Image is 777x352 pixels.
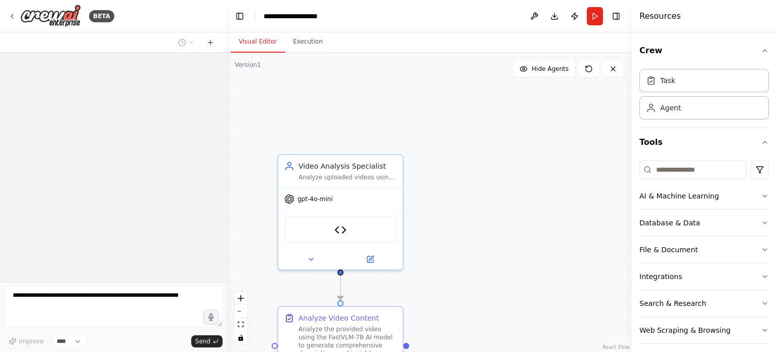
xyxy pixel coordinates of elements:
button: Open in side panel [341,253,399,265]
div: Crew [639,65,769,128]
div: BETA [89,10,114,22]
img: VideoAnalysisTool [334,224,347,236]
button: Start a new chat [202,36,219,49]
g: Edge from 6f6bd33a-8dca-4d01-95c7-e03abc73e78b to 9f165799-08b5-424b-81e9-024a42af40bf [335,275,346,300]
button: Crew [639,36,769,65]
button: File & Document [639,237,769,263]
button: Hide right sidebar [609,9,623,23]
div: Video Analysis SpecialistAnalyze uploaded videos using AI-powered vision models and provide detai... [277,154,404,270]
img: Logo [20,5,81,27]
div: React Flow controls [234,292,247,344]
span: gpt-4o-mini [297,195,333,203]
button: Improve [4,335,48,348]
button: Hide Agents [513,61,575,77]
button: Integrations [639,263,769,290]
div: Task [660,75,675,86]
button: Tools [639,128,769,157]
h4: Resources [639,10,681,22]
button: Visual Editor [231,31,285,53]
div: Version 1 [235,61,261,69]
div: Analyze Video Content [298,313,379,323]
nav: breadcrumb [264,11,318,21]
button: AI & Machine Learning [639,183,769,209]
div: Database & Data [639,218,700,228]
div: Analyze uploaded videos using AI-powered vision models and provide detailed, comprehensive descri... [298,173,397,181]
button: Click to speak your automation idea [203,309,219,325]
button: Execution [285,31,331,53]
span: Hide Agents [532,65,569,73]
span: Improve [19,337,44,345]
div: Agent [660,103,681,113]
div: AI & Machine Learning [639,191,719,201]
button: zoom out [234,305,247,318]
div: Tools [639,157,769,352]
div: Integrations [639,271,682,282]
div: Web Scraping & Browsing [639,325,730,335]
a: React Flow attribution [602,344,630,350]
div: File & Document [639,245,698,255]
span: Send [195,337,210,345]
button: Hide left sidebar [233,9,247,23]
button: Database & Data [639,210,769,236]
button: toggle interactivity [234,331,247,344]
button: fit view [234,318,247,331]
div: Search & Research [639,298,706,308]
button: Switch to previous chat [174,36,198,49]
div: Video Analysis Specialist [298,161,397,171]
button: Web Scraping & Browsing [639,317,769,343]
button: Send [191,335,223,347]
button: zoom in [234,292,247,305]
button: Search & Research [639,290,769,317]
